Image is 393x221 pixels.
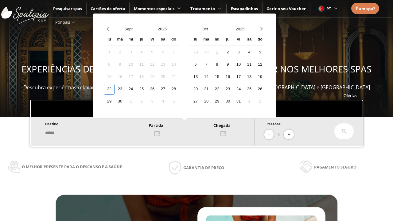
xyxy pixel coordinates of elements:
div: 2 [222,47,233,58]
div: 16 [222,72,233,82]
div: 28 [168,84,179,95]
div: 3 [147,96,158,107]
div: 30 [201,47,212,58]
div: 15 [104,72,115,82]
span: Garantia de preço [183,164,224,171]
div: 12 [255,59,265,70]
div: ma [115,34,125,45]
div: sá [158,34,168,45]
div: 24 [125,84,136,95]
span: Destino [45,122,58,126]
div: 26 [255,84,265,95]
div: 3 [233,47,244,58]
div: lu [104,34,115,45]
button: Open years overlay [222,24,258,34]
div: 5 [147,47,158,58]
div: mi [212,34,222,45]
div: 18 [244,72,255,82]
div: 14 [168,59,179,70]
div: 30 [222,96,233,107]
span: É um spa? [356,6,375,11]
button: Open months overlay [111,24,145,34]
button: Open years overlay [145,24,179,34]
button: + [284,130,294,140]
div: 27 [190,96,201,107]
div: 23 [115,84,125,95]
div: 25 [136,84,147,95]
div: 8 [104,59,115,70]
div: 6 [158,47,168,58]
div: 6 [190,59,201,70]
div: 10 [233,59,244,70]
div: 4 [244,47,255,58]
div: 20 [190,84,201,95]
div: 30 [115,96,125,107]
div: 28 [201,96,212,107]
span: Descubra experiências relaxantes, desfrute e ofereça momentos de bem-estar em mais de 400 spas em... [23,84,370,91]
div: Calendar days [104,47,179,107]
div: 21 [168,72,179,82]
span: Pagamento seguro [314,164,356,170]
div: mi [125,34,136,45]
div: ma [201,34,212,45]
div: Calendar days [190,47,265,107]
div: 8 [212,59,222,70]
div: 12 [147,59,158,70]
div: 29 [212,96,222,107]
div: 4 [158,96,168,107]
div: 27 [158,84,168,95]
div: 7 [201,59,212,70]
button: - [264,130,274,140]
a: Escapadinhas [231,6,258,11]
a: Ofertas [344,93,357,98]
a: Cartões de oferta [91,6,125,11]
div: 29 [104,96,115,107]
a: É um spa? [356,5,375,12]
img: ImgLogoSpalopia.BvClDcEz.svg [1,1,49,24]
div: ju [136,34,147,45]
div: 17 [233,72,244,82]
div: 9 [115,59,125,70]
div: Calendar wrapper [190,34,265,107]
div: 21 [201,84,212,95]
div: 18 [136,72,147,82]
div: 14 [201,72,212,82]
div: 23 [222,84,233,95]
button: Open months overlay [187,24,222,34]
div: 9 [222,59,233,70]
div: lu [190,34,201,45]
div: 15 [212,72,222,82]
div: 4 [136,47,147,58]
span: 0 [278,131,280,138]
button: Next month [258,24,265,34]
div: sá [244,34,255,45]
span: Por país [55,19,70,25]
div: do [168,34,179,45]
div: 20 [158,72,168,82]
div: 31 [233,96,244,107]
div: 2 [136,96,147,107]
div: 22 [104,84,115,95]
div: 2 [255,96,265,107]
div: 2 [115,47,125,58]
div: 17 [125,72,136,82]
div: 25 [244,84,255,95]
div: do [255,34,265,45]
div: 19 [255,72,265,82]
div: 11 [136,59,147,70]
div: 10 [125,59,136,70]
div: ju [222,34,233,45]
div: 16 [115,72,125,82]
div: 1 [244,96,255,107]
span: EXPERIÊNCIAS DE BEM-ESTAR PARA OFERECER E APROVEITAR NOS MELHORES SPAS [21,63,372,75]
button: Previous month [104,24,111,34]
span: Pesquisar spas [53,6,82,11]
a: Gerir o seu Voucher [267,6,306,11]
div: vi [233,34,244,45]
div: 22 [212,84,222,95]
span: O melhor presente para o descanso e a saúde [22,163,122,170]
div: Calendar wrapper [104,34,179,107]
